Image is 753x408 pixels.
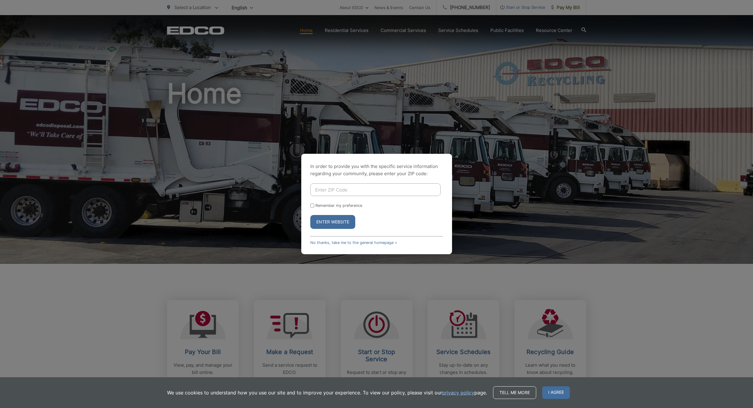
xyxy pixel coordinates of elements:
[310,183,441,196] input: Enter ZIP Code
[315,203,362,208] label: Remember my preference
[167,389,487,396] p: We use cookies to understand how you use our site and to improve your experience. To view our pol...
[310,240,397,245] a: No thanks, take me to the general homepage >
[542,386,570,399] span: I agree
[442,389,474,396] a: privacy policy
[493,386,536,399] a: Tell me more
[310,215,355,229] button: Enter Website
[310,163,443,177] p: In order to provide you with the specific service information regarding your community, please en...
